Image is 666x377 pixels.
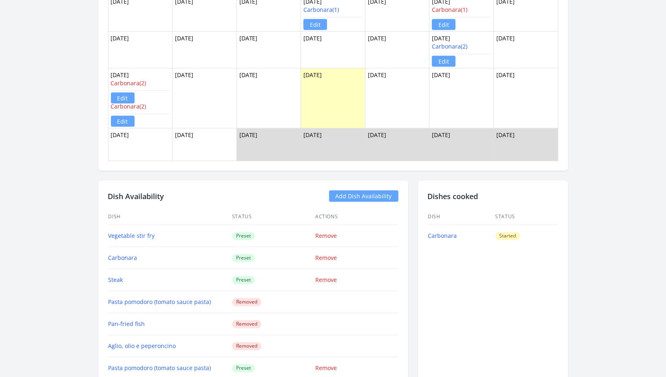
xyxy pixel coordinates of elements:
[429,129,494,161] td: [DATE]
[111,79,146,87] a: Carbonara(2)
[232,320,261,328] span: Removed
[428,232,457,240] a: Carbonara
[493,69,558,129] td: [DATE]
[428,208,495,225] th: Dish
[315,208,398,225] th: Actions
[108,276,123,284] a: Steak
[173,129,237,161] td: [DATE]
[108,254,137,262] a: Carbonara
[173,32,237,69] td: [DATE]
[108,364,211,372] a: Pasta pomodoro (tomato sauce pasta)
[173,69,237,129] td: [DATE]
[432,6,467,13] a: Carbonara(1)
[429,32,494,69] td: [DATE]
[108,191,164,202] h2: Dish Availability
[365,129,429,161] td: [DATE]
[428,191,558,202] h2: Dishes cooked
[108,69,173,129] td: [DATE]
[315,276,337,284] a: Remove
[237,32,301,69] td: [DATE]
[232,276,255,284] span: Preset
[237,129,301,161] td: [DATE]
[232,254,255,262] span: Preset
[232,364,255,373] span: Preset
[232,208,315,225] th: Status
[111,116,135,127] a: Edit
[493,129,558,161] td: [DATE]
[329,191,398,202] a: Add Dish Availability
[108,320,145,328] a: Pan-fried fish
[111,102,146,110] a: Carbonara(2)
[108,208,232,225] th: Dish
[111,93,135,104] a: Edit
[108,129,173,161] td: [DATE]
[315,364,337,372] a: Remove
[232,298,261,306] span: Removed
[432,19,456,30] a: Edit
[237,69,301,129] td: [DATE]
[232,232,255,240] span: Preset
[303,19,327,30] a: Edit
[496,232,520,240] span: Started
[108,342,176,350] a: Aglio, olio e peperoncino
[493,32,558,69] td: [DATE]
[301,32,365,69] td: [DATE]
[301,129,365,161] td: [DATE]
[315,254,337,262] a: Remove
[108,32,173,69] td: [DATE]
[432,56,456,67] a: Edit
[232,342,261,350] span: Removed
[432,42,467,50] a: Carbonara(2)
[429,69,494,129] td: [DATE]
[495,208,558,225] th: Status
[303,6,339,13] a: Carbonara(1)
[108,298,211,306] a: Pasta pomodoro (tomato sauce pasta)
[108,232,155,240] a: Vegetable stir fry
[315,232,337,240] a: Remove
[365,69,429,129] td: [DATE]
[301,69,365,129] td: [DATE]
[365,32,429,69] td: [DATE]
